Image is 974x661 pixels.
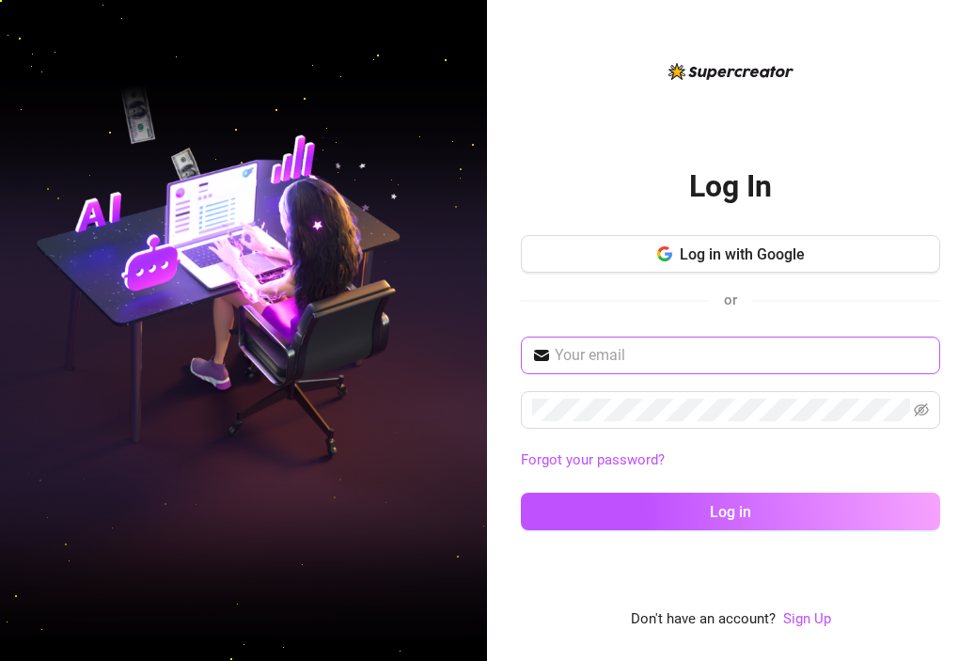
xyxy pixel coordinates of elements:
[668,63,793,80] img: logo-BBDzfeDw.svg
[521,451,665,468] a: Forgot your password?
[783,610,831,627] a: Sign Up
[521,449,940,472] a: Forgot your password?
[521,235,940,273] button: Log in with Google
[631,608,776,631] span: Don't have an account?
[680,245,805,263] span: Log in with Google
[783,608,831,631] a: Sign Up
[689,167,772,206] h2: Log In
[724,291,737,308] span: or
[914,402,929,417] span: eye-invisible
[555,344,929,367] input: Your email
[710,503,751,521] span: Log in
[521,493,940,530] button: Log in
